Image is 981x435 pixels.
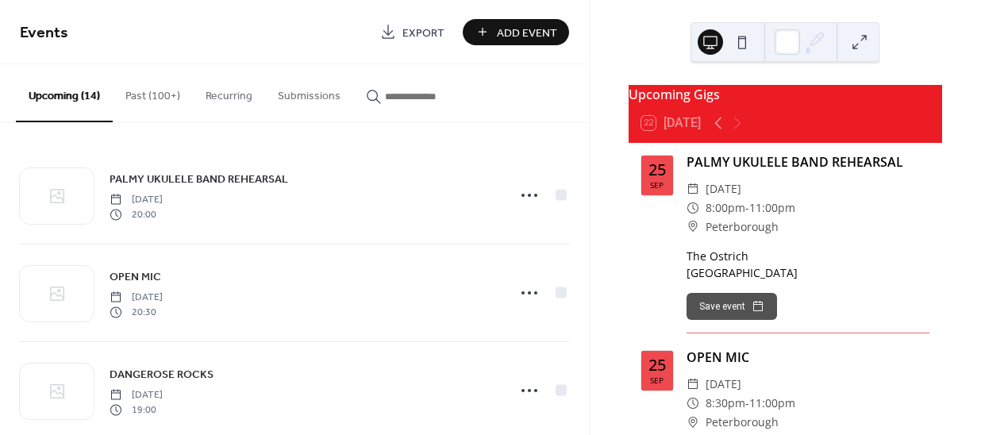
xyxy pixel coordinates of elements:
span: Add Event [497,25,557,41]
div: ​ [687,375,699,394]
span: - [745,394,749,413]
span: [DATE] [706,375,741,394]
button: Upcoming (14) [16,64,113,122]
div: ​ [687,198,699,217]
span: 11:00pm [749,394,795,413]
div: The Ostrich [GEOGRAPHIC_DATA] [687,248,929,281]
div: ​ [687,394,699,413]
div: Sep [650,376,664,384]
span: [DATE] [110,388,163,402]
span: 8:30pm [706,394,745,413]
button: Recurring [193,64,265,121]
button: Save event [687,293,777,320]
span: 20:30 [110,305,163,319]
span: Peterborough [706,217,779,237]
div: ​ [687,179,699,198]
div: Upcoming Gigs [629,85,942,104]
div: ​ [687,413,699,432]
span: 8:00pm [706,198,745,217]
span: PALMY UKULELE BAND REHEARSAL [110,171,288,188]
span: DANGEROSE ROCKS [110,367,214,383]
span: [DATE] [110,291,163,305]
span: 19:00 [110,402,163,417]
a: Export [368,19,456,45]
div: 25 [648,357,666,373]
span: [DATE] [110,193,163,207]
button: Past (100+) [113,64,193,121]
span: - [745,198,749,217]
span: OPEN MIC [110,269,161,286]
div: ​ [687,217,699,237]
span: 20:00 [110,207,163,221]
a: DANGEROSE ROCKS [110,365,214,383]
span: 11:00pm [749,198,795,217]
span: Export [402,25,444,41]
a: OPEN MIC [110,268,161,286]
button: Submissions [265,64,353,121]
span: Events [20,17,68,48]
div: PALMY UKULELE BAND REHEARSAL [687,152,929,171]
div: OPEN MIC [687,348,929,367]
span: Peterborough [706,413,779,432]
div: Sep [650,181,664,189]
button: Add Event [463,19,569,45]
span: [DATE] [706,179,741,198]
a: PALMY UKULELE BAND REHEARSAL [110,170,288,188]
div: 25 [648,162,666,178]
